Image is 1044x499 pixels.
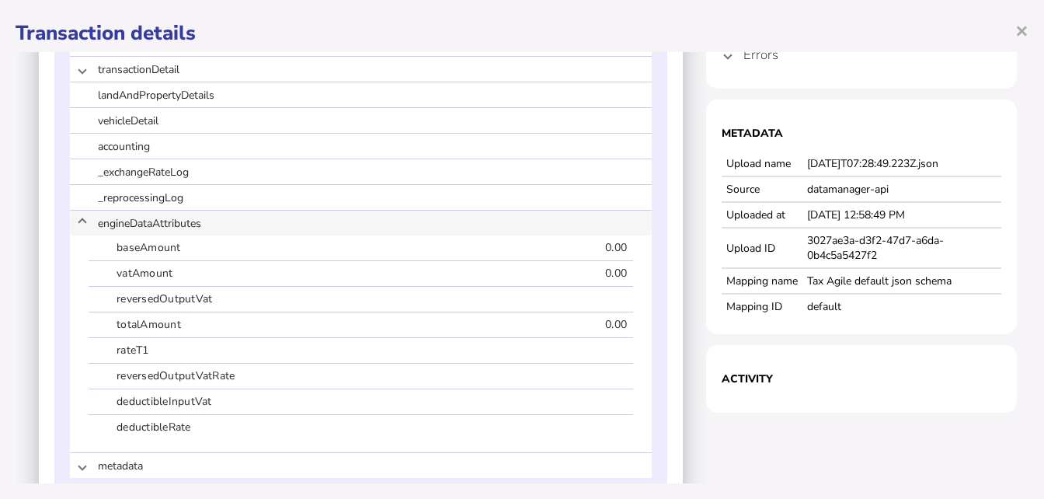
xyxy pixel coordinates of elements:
[98,216,366,231] span: engineDataAttributes
[98,266,372,281] span: vatAmount
[16,19,1028,47] h1: Transaction details
[79,88,366,103] span: landAndPropertyDetails
[372,240,634,256] span: 0.00
[79,113,366,128] span: vehicleDetail
[70,236,652,452] div: engineDataAttributes
[79,165,366,180] span: _exchangeRateLog
[722,202,802,228] td: Uploaded at
[802,202,1001,228] td: [DATE] 12:58:49 PM
[802,294,1001,319] td: default
[802,268,1001,294] td: Tax Agile default json schema
[372,266,634,281] span: 0.00
[722,372,1001,386] h1: Activity
[70,57,652,82] mat-expansion-panel-header: transactionDetail
[802,228,1001,268] td: 3027ae3a-d3f2-47d7-a6da-0b4c5a5427f2
[743,46,778,64] h4: Errors
[79,190,366,205] span: _reprocessingLog
[802,176,1001,202] td: datamanager-api
[722,228,802,268] td: Upload ID
[98,459,366,473] span: metadata
[722,126,1001,141] h1: Metadata
[1015,16,1028,45] span: ×
[98,368,372,384] span: reversedOutputVatRate
[802,152,1001,176] td: [DATE]T07:28:49.223Z.json
[372,317,634,333] span: 0.00
[79,139,366,154] span: accounting
[70,211,652,236] mat-expansion-panel-header: engineDataAttributes
[722,268,802,294] td: Mapping name
[98,343,372,358] span: rateT1
[722,36,1001,73] mat-expansion-panel-header: Errors
[70,453,652,478] mat-expansion-panel-header: metadata
[98,240,372,256] span: baseAmount
[722,152,802,176] td: Upload name
[722,176,802,202] td: Source
[722,294,802,319] td: Mapping ID
[98,394,372,410] span: deductibleInputVat
[98,62,366,77] span: transactionDetail
[98,317,372,333] span: totalAmount
[98,291,372,307] span: reversedOutputVat
[98,420,372,435] span: deductibleRate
